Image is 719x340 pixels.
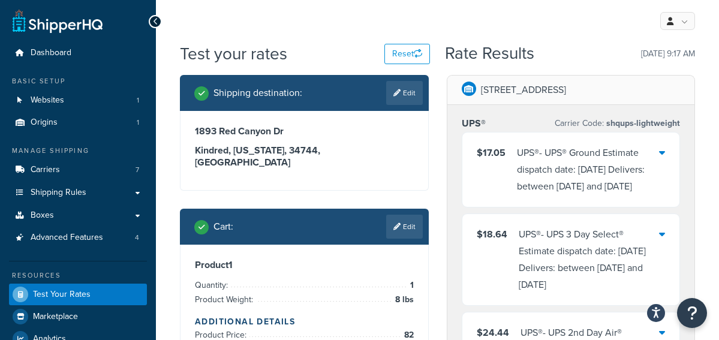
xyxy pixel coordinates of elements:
span: Marketplace [33,312,78,322]
p: [DATE] 9:17 AM [641,46,695,62]
h2: Shipping destination : [213,88,302,98]
a: Edit [386,81,423,105]
div: Manage Shipping [9,146,147,156]
h3: 1893 Red Canyon Dr [195,125,414,137]
button: Open Resource Center [677,298,707,328]
a: Origins1 [9,112,147,134]
h3: Kindred, [US_STATE], 34744 , [GEOGRAPHIC_DATA] [195,145,414,169]
h2: Cart : [213,221,233,232]
span: Product Weight: [195,293,256,306]
span: 1 [407,278,414,293]
li: Carriers [9,159,147,181]
a: Shipping Rules [9,182,147,204]
li: Websites [9,89,147,112]
span: 7 [136,165,139,175]
h3: Product 1 [195,259,414,271]
p: [STREET_ADDRESS] [481,82,566,98]
a: Boxes [9,204,147,227]
span: shqups-lightweight [604,117,680,130]
li: Advanced Features [9,227,147,249]
h3: UPS® [462,118,486,130]
span: 1 [137,95,139,106]
div: Resources [9,270,147,281]
span: Quantity: [195,279,231,291]
span: $17.05 [477,146,506,160]
a: Test Your Rates [9,284,147,305]
h1: Test your rates [180,42,287,65]
span: Carriers [31,165,60,175]
button: Reset [384,44,430,64]
a: Carriers7 [9,159,147,181]
div: Basic Setup [9,76,147,86]
span: Advanced Features [31,233,103,243]
a: Advanced Features4 [9,227,147,249]
span: $24.44 [477,326,509,339]
a: Websites1 [9,89,147,112]
span: Origins [31,118,58,128]
span: $18.64 [477,227,507,241]
h4: Additional Details [195,315,414,328]
div: UPS® - UPS® Ground Estimate dispatch date: [DATE] Delivers: between [DATE] and [DATE] [517,145,660,195]
div: UPS® - UPS 3 Day Select® Estimate dispatch date: [DATE] Delivers: between [DATE] and [DATE] [519,226,660,293]
span: 1 [137,118,139,128]
span: Shipping Rules [31,188,86,198]
span: Dashboard [31,48,71,58]
span: 4 [135,233,139,243]
li: Origins [9,112,147,134]
p: Carrier Code: [555,115,680,132]
span: 8 lbs [392,293,414,307]
a: Marketplace [9,306,147,327]
span: Test Your Rates [33,290,91,300]
span: Boxes [31,210,54,221]
h2: Rate Results [445,44,534,63]
span: Websites [31,95,64,106]
a: Edit [386,215,423,239]
a: Dashboard [9,42,147,64]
